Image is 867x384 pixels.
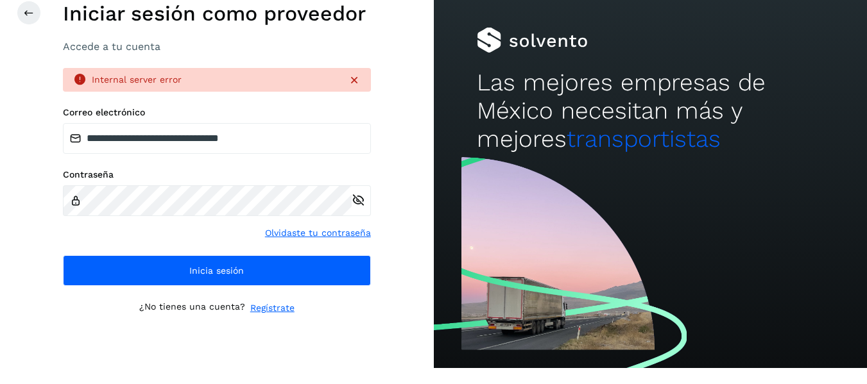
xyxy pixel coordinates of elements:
[477,69,823,154] h2: Las mejores empresas de México necesitan más y mejores
[63,107,371,118] label: Correo electrónico
[119,330,314,380] iframe: reCAPTCHA
[139,301,245,315] p: ¿No tienes una cuenta?
[265,226,371,240] a: Olvidaste tu contraseña
[63,255,371,286] button: Inicia sesión
[63,40,371,53] h3: Accede a tu cuenta
[250,301,295,315] a: Regístrate
[567,125,721,153] span: transportistas
[63,169,371,180] label: Contraseña
[189,266,244,275] span: Inicia sesión
[92,73,338,87] div: Internal server error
